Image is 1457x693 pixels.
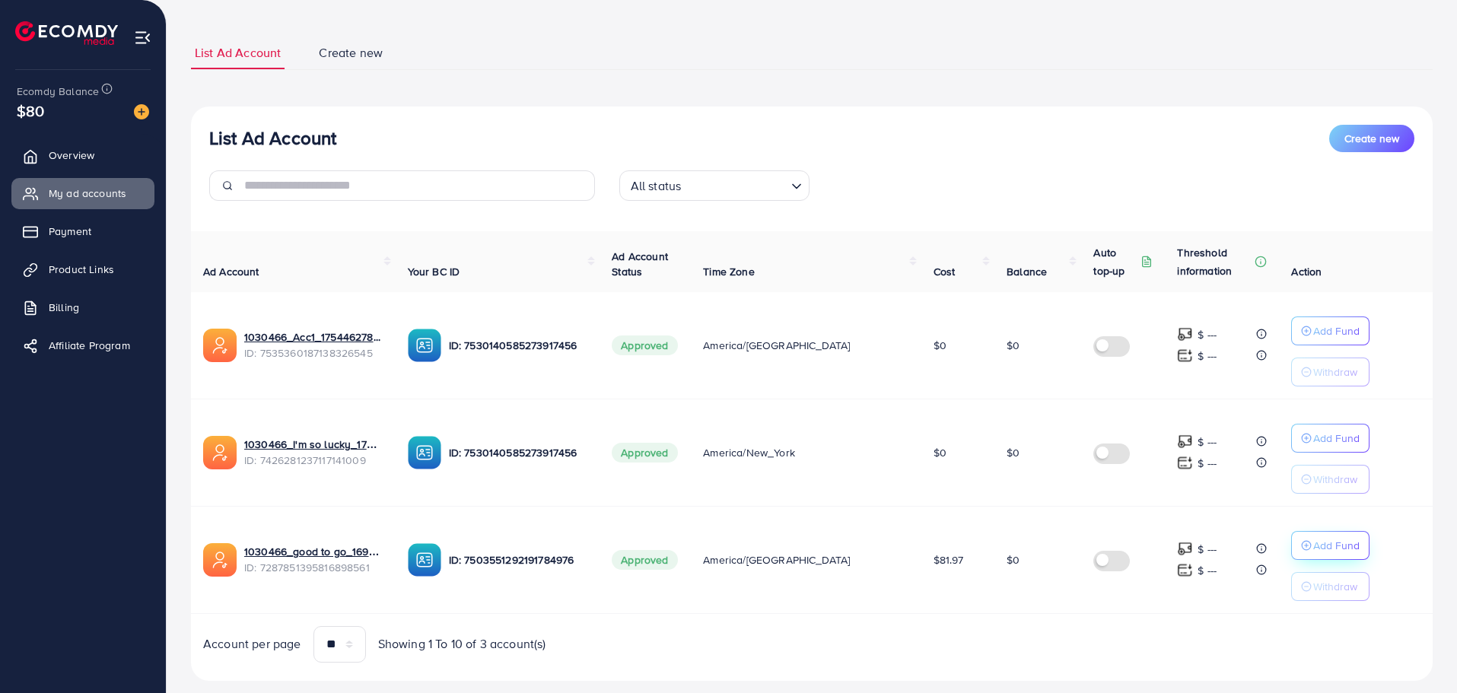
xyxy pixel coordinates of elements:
p: $ --- [1198,561,1217,580]
iframe: Chat [1392,625,1446,682]
span: ID: 7287851395816898561 [244,560,383,575]
p: ID: 7530140585273917456 [449,443,588,462]
span: Payment [49,224,91,239]
p: ID: 7503551292191784976 [449,551,588,569]
p: $ --- [1198,347,1217,365]
span: Approved [612,443,677,463]
button: Add Fund [1291,424,1370,453]
img: top-up amount [1177,434,1193,450]
span: Ad Account [203,264,259,279]
span: $81.97 [934,552,964,567]
span: Time Zone [703,264,754,279]
a: Payment [11,216,154,246]
div: <span class='underline'>1030466_Acc1_1754462788851</span></br>7535360187138326545 [244,329,383,361]
p: $ --- [1198,433,1217,451]
img: ic-ba-acc.ded83a64.svg [408,329,441,362]
span: Create new [1344,131,1399,146]
span: Showing 1 To 10 of 3 account(s) [378,635,546,653]
span: Create new [319,44,383,62]
a: 1030466_good to go_1696835167966 [244,544,383,559]
span: $0 [934,338,946,353]
p: $ --- [1198,326,1217,344]
button: Add Fund [1291,316,1370,345]
img: top-up amount [1177,348,1193,364]
a: Billing [11,292,154,323]
input: Search for option [686,172,784,197]
img: top-up amount [1177,326,1193,342]
img: menu [134,29,151,46]
img: image [134,104,149,119]
span: Affiliate Program [49,338,130,353]
a: 1030466_Acc1_1754462788851 [244,329,383,345]
a: Overview [11,140,154,170]
img: top-up amount [1177,562,1193,578]
span: List Ad Account [195,44,281,62]
span: My ad accounts [49,186,126,201]
span: America/New_York [703,445,795,460]
span: Billing [49,300,79,315]
span: Overview [49,148,94,163]
button: Withdraw [1291,572,1370,601]
p: Withdraw [1313,577,1357,596]
button: Withdraw [1291,465,1370,494]
div: <span class='underline'>1030466_I'm so lucky_1729065847853</span></br>7426281237117141009 [244,437,383,468]
a: 1030466_I'm so lucky_1729065847853 [244,437,383,452]
p: Threshold information [1177,243,1252,280]
img: top-up amount [1177,455,1193,471]
span: Ecomdy Balance [17,84,99,99]
span: Cost [934,264,956,279]
button: Create new [1329,125,1414,152]
span: Approved [612,550,677,570]
span: $0 [1007,338,1020,353]
button: Withdraw [1291,358,1370,386]
div: <span class='underline'>1030466_good to go_1696835167966</span></br>7287851395816898561 [244,544,383,575]
span: All status [628,175,685,197]
span: Your BC ID [408,264,460,279]
a: My ad accounts [11,178,154,208]
span: Action [1291,264,1322,279]
img: ic-ads-acc.e4c84228.svg [203,329,237,362]
span: Product Links [49,262,114,277]
p: Add Fund [1313,429,1360,447]
span: Ad Account Status [612,249,668,279]
a: Product Links [11,254,154,285]
p: Auto top-up [1093,243,1137,280]
div: Search for option [619,170,810,201]
img: ic-ba-acc.ded83a64.svg [408,436,441,469]
span: $80 [17,100,44,122]
p: $ --- [1198,540,1217,558]
span: $0 [934,445,946,460]
span: Account per page [203,635,301,653]
img: ic-ads-acc.e4c84228.svg [203,436,237,469]
img: ic-ads-acc.e4c84228.svg [203,543,237,577]
span: ID: 7535360187138326545 [244,345,383,361]
span: ID: 7426281237117141009 [244,453,383,468]
span: $0 [1007,552,1020,567]
span: $0 [1007,445,1020,460]
p: Add Fund [1313,322,1360,340]
h3: List Ad Account [209,127,336,149]
button: Add Fund [1291,531,1370,560]
p: Add Fund [1313,536,1360,555]
p: Withdraw [1313,470,1357,488]
span: Approved [612,335,677,355]
img: ic-ba-acc.ded83a64.svg [408,543,441,577]
p: $ --- [1198,454,1217,472]
img: top-up amount [1177,541,1193,557]
span: America/[GEOGRAPHIC_DATA] [703,552,850,567]
span: America/[GEOGRAPHIC_DATA] [703,338,850,353]
a: Affiliate Program [11,330,154,361]
p: Withdraw [1313,363,1357,381]
img: logo [15,21,118,45]
p: ID: 7530140585273917456 [449,336,588,354]
span: Balance [1007,264,1047,279]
